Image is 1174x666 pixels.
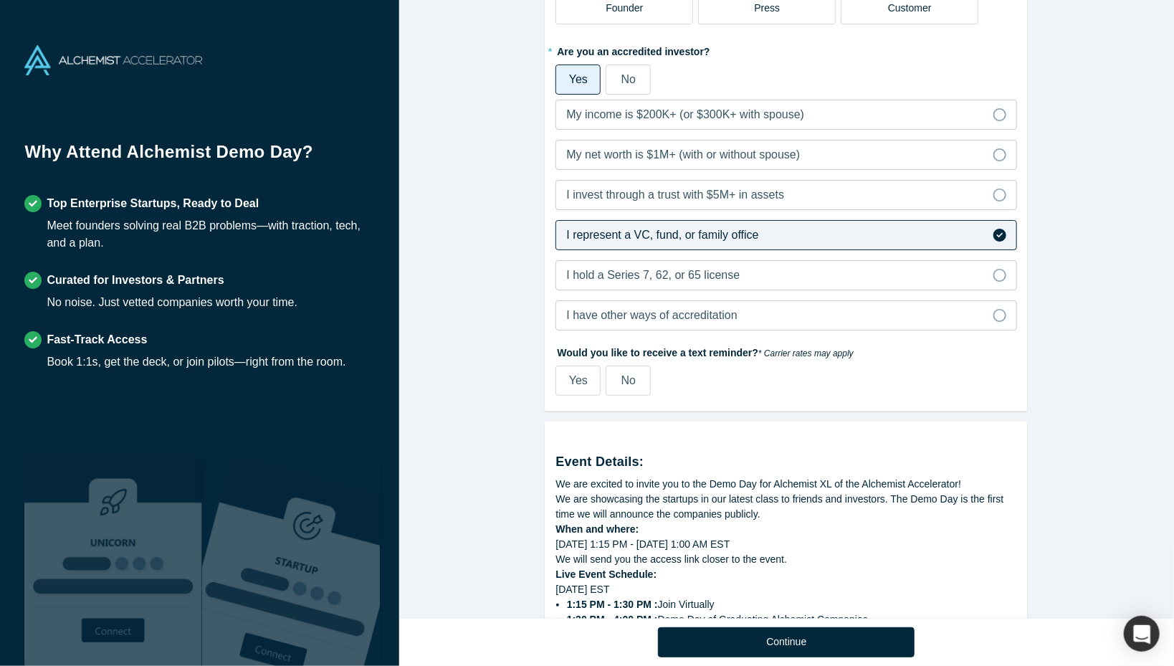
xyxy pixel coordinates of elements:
[888,1,932,16] p: Customer
[621,73,636,85] span: No
[47,274,224,286] strong: Curated for Investors & Partners
[555,455,644,469] strong: Event Details:
[555,477,1017,492] div: We are excited to invite you to the Demo Day for Alchemist XL of the Alchemist Accelerator!
[47,333,147,346] strong: Fast-Track Access
[555,341,1017,361] label: Would you like to receive a text reminder?
[202,455,380,666] img: Prism AI
[569,374,588,386] span: Yes
[566,309,737,321] span: I have other ways of accreditation
[47,217,374,252] div: Meet founders solving real B2B problems—with traction, tech, and a plan.
[47,353,345,371] div: Book 1:1s, get the deck, or join pilots—right from the room.
[24,139,374,175] h1: Why Attend Alchemist Demo Day?
[569,73,588,85] span: Yes
[567,612,1018,627] li: Demo Day of Graduating Alchemist Companies
[621,374,636,386] span: No
[555,569,657,580] strong: Live Event Schedule:
[555,582,1017,627] div: [DATE] EST
[566,269,740,281] span: I hold a Series 7, 62, or 65 license
[567,599,658,610] strong: 1:15 PM - 1:30 PM :
[606,1,643,16] p: Founder
[47,197,259,209] strong: Top Enterprise Startups, Ready to Deal
[24,45,202,75] img: Alchemist Accelerator Logo
[566,148,800,161] span: My net worth is $1M+ (with or without spouse)
[555,537,1017,552] div: [DATE] 1:15 PM - [DATE] 1:00 AM EST
[47,294,297,311] div: No noise. Just vetted companies worth your time.
[555,492,1017,522] div: We are showcasing the startups in our latest class to friends and investors. The Demo Day is the ...
[566,189,784,201] span: I invest through a trust with $5M+ in assets
[555,552,1017,567] div: We will send you the access link closer to the event.
[567,614,658,625] strong: 1:30 PM - 4:00 PM :
[555,523,639,535] strong: When and where:
[566,229,758,241] span: I represent a VC, fund, or family office
[555,39,1017,60] label: Are you an accredited investor?
[658,627,915,657] button: Continue
[24,455,202,666] img: Robust Technologies
[758,348,854,358] em: * Carrier rates may apply
[567,597,1018,612] li: Join Virtually
[755,1,781,16] p: Press
[566,108,804,120] span: My income is $200K+ (or $300K+ with spouse)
